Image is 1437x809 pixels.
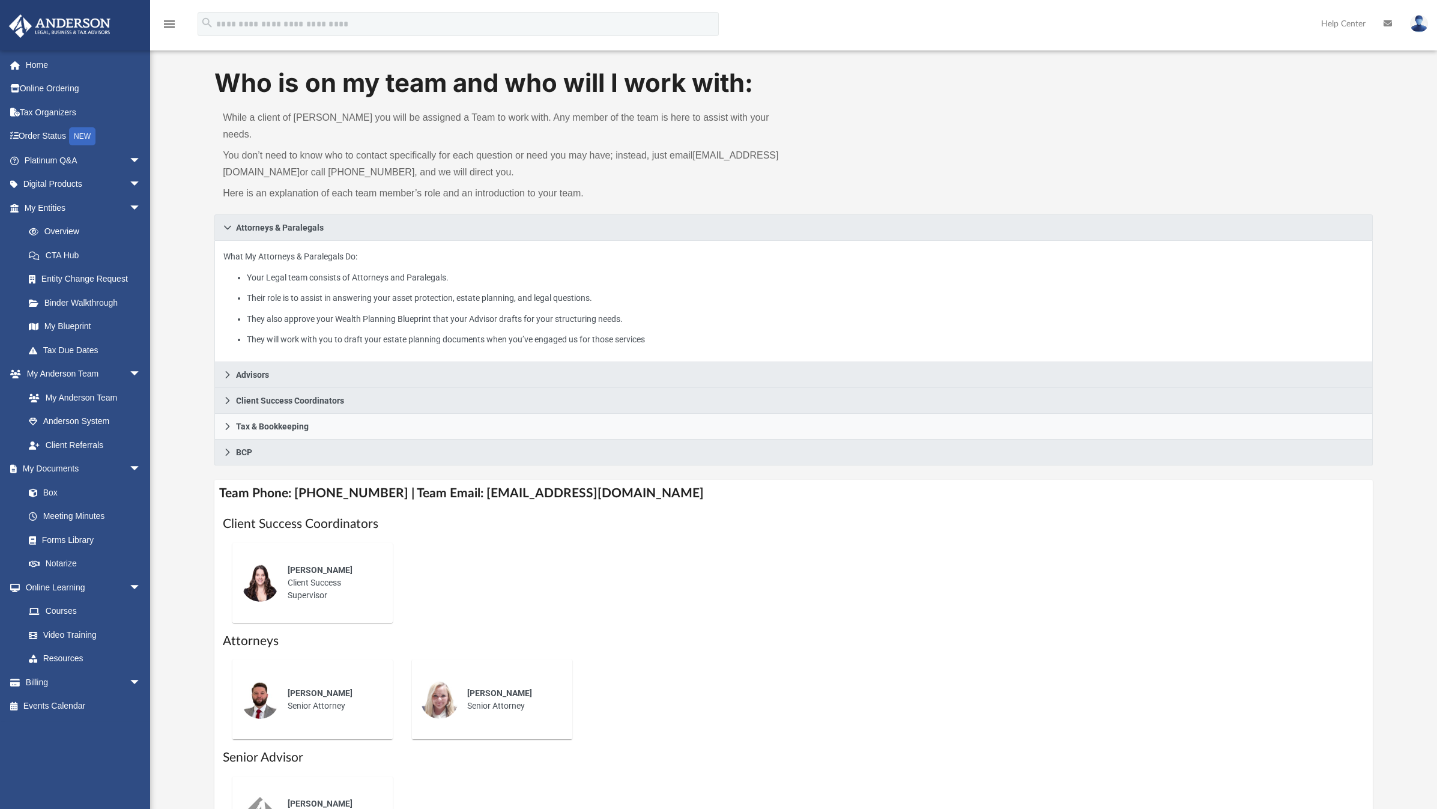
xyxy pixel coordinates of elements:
span: arrow_drop_down [129,362,153,387]
a: menu [162,23,177,31]
h1: Who is on my team and who will I work with: [214,65,1373,101]
span: Tax & Bookkeeping [236,422,309,431]
h1: Senior Advisor [223,749,1364,766]
span: arrow_drop_down [129,148,153,173]
a: Platinum Q&Aarrow_drop_down [8,148,159,172]
a: Client Referrals [17,433,153,457]
span: [PERSON_NAME] [288,565,352,575]
a: My Anderson Teamarrow_drop_down [8,362,153,386]
a: Home [8,53,159,77]
a: BCP [214,440,1373,465]
a: Resources [17,647,153,671]
a: My Entitiesarrow_drop_down [8,196,159,220]
span: Client Success Coordinators [236,396,344,405]
a: Courses [17,599,153,623]
a: Advisors [214,362,1373,388]
a: Notarize [17,552,153,576]
li: Your Legal team consists of Attorneys and Paralegals. [247,270,1364,285]
a: Anderson System [17,410,153,434]
span: [PERSON_NAME] [288,799,352,808]
a: [EMAIL_ADDRESS][DOMAIN_NAME] [223,150,778,177]
i: menu [162,17,177,31]
span: [PERSON_NAME] [467,688,532,698]
img: User Pic [1410,15,1428,32]
div: NEW [69,127,95,145]
div: Senior Attorney [459,679,564,721]
p: You don’t need to know who to contact specifically for each question or need you may have; instea... [223,147,785,181]
li: They will work with you to draft your estate planning documents when you’ve engaged us for those ... [247,332,1364,347]
a: Forms Library [17,528,147,552]
a: Tax & Bookkeeping [214,414,1373,440]
span: arrow_drop_down [129,670,153,695]
a: Meeting Minutes [17,504,153,529]
i: search [201,16,214,29]
a: My Anderson Team [17,386,147,410]
a: Entity Change Request [17,267,159,291]
a: My Blueprint [17,315,153,339]
img: thumbnail [241,680,279,719]
li: Their role is to assist in answering your asset protection, estate planning, and legal questions. [247,291,1364,306]
span: arrow_drop_down [129,457,153,482]
a: Client Success Coordinators [214,388,1373,414]
span: Advisors [236,371,269,379]
a: Tax Organizers [8,100,159,124]
a: Box [17,480,147,504]
a: CTA Hub [17,243,159,267]
h1: Client Success Coordinators [223,515,1364,533]
img: Anderson Advisors Platinum Portal [5,14,114,38]
a: Order StatusNEW [8,124,159,149]
p: While a client of [PERSON_NAME] you will be assigned a Team to work with. Any member of the team ... [223,109,785,143]
a: Binder Walkthrough [17,291,159,315]
span: [PERSON_NAME] [288,688,352,698]
a: Tax Due Dates [17,338,159,362]
a: Video Training [17,623,147,647]
img: thumbnail [241,563,279,602]
a: Digital Productsarrow_drop_down [8,172,159,196]
li: They also approve your Wealth Planning Blueprint that your Advisor drafts for your structuring ne... [247,312,1364,327]
a: Billingarrow_drop_down [8,670,159,694]
img: thumbnail [420,680,459,719]
div: Client Success Supervisor [279,556,384,610]
h1: Attorneys [223,632,1364,650]
div: Senior Attorney [279,679,384,721]
h4: Team Phone: [PHONE_NUMBER] | Team Email: [EMAIL_ADDRESS][DOMAIN_NAME] [214,480,1373,507]
span: arrow_drop_down [129,196,153,220]
a: Overview [17,220,159,244]
span: BCP [236,448,252,456]
a: Online Ordering [8,77,159,101]
a: Attorneys & Paralegals [214,214,1373,241]
a: Online Learningarrow_drop_down [8,575,153,599]
a: My Documentsarrow_drop_down [8,457,153,481]
p: What My Attorneys & Paralegals Do: [223,249,1364,347]
p: Here is an explanation of each team member’s role and an introduction to your team. [223,185,785,202]
div: Attorneys & Paralegals [214,241,1373,363]
span: arrow_drop_down [129,172,153,197]
span: arrow_drop_down [129,575,153,600]
span: Attorneys & Paralegals [236,223,324,232]
a: Events Calendar [8,694,159,718]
